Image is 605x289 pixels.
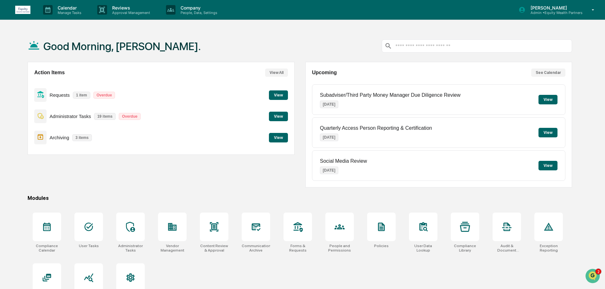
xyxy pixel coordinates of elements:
p: [PERSON_NAME] [525,5,583,10]
p: Approval Management [107,10,153,15]
button: View [538,95,557,104]
img: 8933085812038_c878075ebb4cc5468115_72.jpg [13,49,25,60]
div: Administrator Tasks [116,244,145,253]
p: Subadviser/Third Party Money Manager Due Diligence Review [320,92,461,98]
a: Powered byPylon [45,140,77,145]
img: Jack Rasmussen [6,80,16,90]
p: Calendar [53,5,85,10]
a: 🔎Data Lookup [4,122,42,134]
div: Exception Reporting [534,244,563,253]
iframe: Open customer support [585,268,602,285]
p: 1 item [73,92,90,99]
button: View All [265,69,288,77]
button: See Calendar [531,69,565,77]
button: View [269,133,288,142]
span: [DATE] [56,86,69,91]
p: Requests [50,92,70,98]
div: User Data Lookup [409,244,437,253]
div: User Tasks [79,244,99,248]
p: [DATE] [320,167,338,174]
h2: Upcoming [312,70,337,76]
span: [PERSON_NAME] [20,86,51,91]
p: Company [175,5,220,10]
p: Social Media Review [320,158,367,164]
div: 🖐️ [6,113,11,118]
p: People, Data, Settings [175,10,220,15]
button: View [269,90,288,100]
p: Reviews [107,5,153,10]
div: 🔎 [6,125,11,130]
span: Data Lookup [13,125,40,131]
div: Forms & Requests [283,244,312,253]
div: Audit & Document Logs [493,244,521,253]
button: View [538,128,557,137]
span: Preclearance [13,113,41,119]
button: See all [98,69,115,77]
p: Archiving [50,135,69,140]
span: Attestations [52,113,79,119]
div: Modules [28,195,572,201]
p: [DATE] [320,101,338,108]
div: Start new chat [29,49,104,55]
div: Past conversations [6,70,42,76]
div: People and Permissions [325,244,354,253]
div: Compliance Library [451,244,479,253]
div: Compliance Calendar [33,244,61,253]
p: 3 items [72,134,92,141]
h1: Good Morning, [PERSON_NAME]. [43,40,201,53]
div: Vendor Management [158,244,187,253]
div: Policies [374,244,389,248]
span: • [53,86,55,91]
p: 19 items [94,113,116,120]
div: 🗄️ [46,113,51,118]
button: View [269,112,288,121]
img: 1746055101610-c473b297-6a78-478c-a979-82029cc54cd1 [13,87,18,92]
p: [DATE] [320,134,338,141]
a: 🖐️Preclearance [4,110,43,122]
h2: Action Items [34,70,65,76]
p: Admin • Equity Wealth Partners [525,10,583,15]
img: logo [15,6,30,14]
img: 1746055101610-c473b297-6a78-478c-a979-82029cc54cd1 [6,49,18,60]
a: View [269,113,288,119]
p: Manage Tasks [53,10,85,15]
a: View [269,134,288,140]
p: Administrator Tasks [50,114,91,119]
a: 🗄️Attestations [43,110,81,122]
button: View [538,161,557,170]
div: We're available if you need us! [29,55,87,60]
a: View [269,92,288,98]
span: Pylon [63,140,77,145]
div: Communications Archive [242,244,270,253]
p: Quarterly Access Person Reporting & Certification [320,125,432,131]
button: Start new chat [108,50,115,58]
p: How can we help? [6,13,115,23]
p: Overdue [93,92,115,99]
div: Content Review & Approval [200,244,228,253]
p: Overdue [119,113,141,120]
